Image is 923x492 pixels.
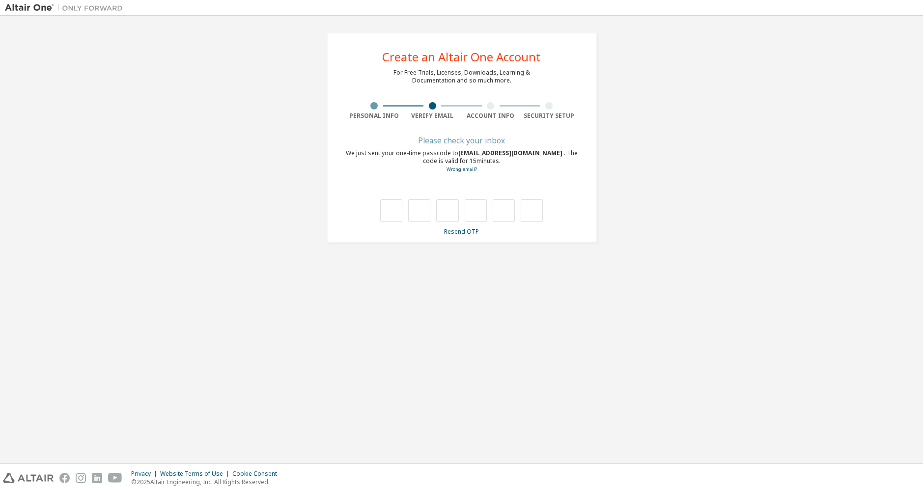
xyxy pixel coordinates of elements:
[345,149,578,173] div: We just sent your one-time passcode to . The code is valid for 15 minutes.
[462,112,520,120] div: Account Info
[345,137,578,143] div: Please check your inbox
[444,227,479,236] a: Resend OTP
[160,470,232,478] div: Website Terms of Use
[76,473,86,483] img: instagram.svg
[131,478,283,486] p: © 2025 Altair Engineering, Inc. All Rights Reserved.
[393,69,530,84] div: For Free Trials, Licenses, Downloads, Learning & Documentation and so much more.
[59,473,70,483] img: facebook.svg
[108,473,122,483] img: youtube.svg
[232,470,283,478] div: Cookie Consent
[3,473,54,483] img: altair_logo.svg
[382,51,541,63] div: Create an Altair One Account
[5,3,128,13] img: Altair One
[345,112,404,120] div: Personal Info
[458,149,564,157] span: [EMAIL_ADDRESS][DOMAIN_NAME]
[92,473,102,483] img: linkedin.svg
[131,470,160,478] div: Privacy
[520,112,578,120] div: Security Setup
[447,166,477,172] a: Go back to the registration form
[403,112,462,120] div: Verify Email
